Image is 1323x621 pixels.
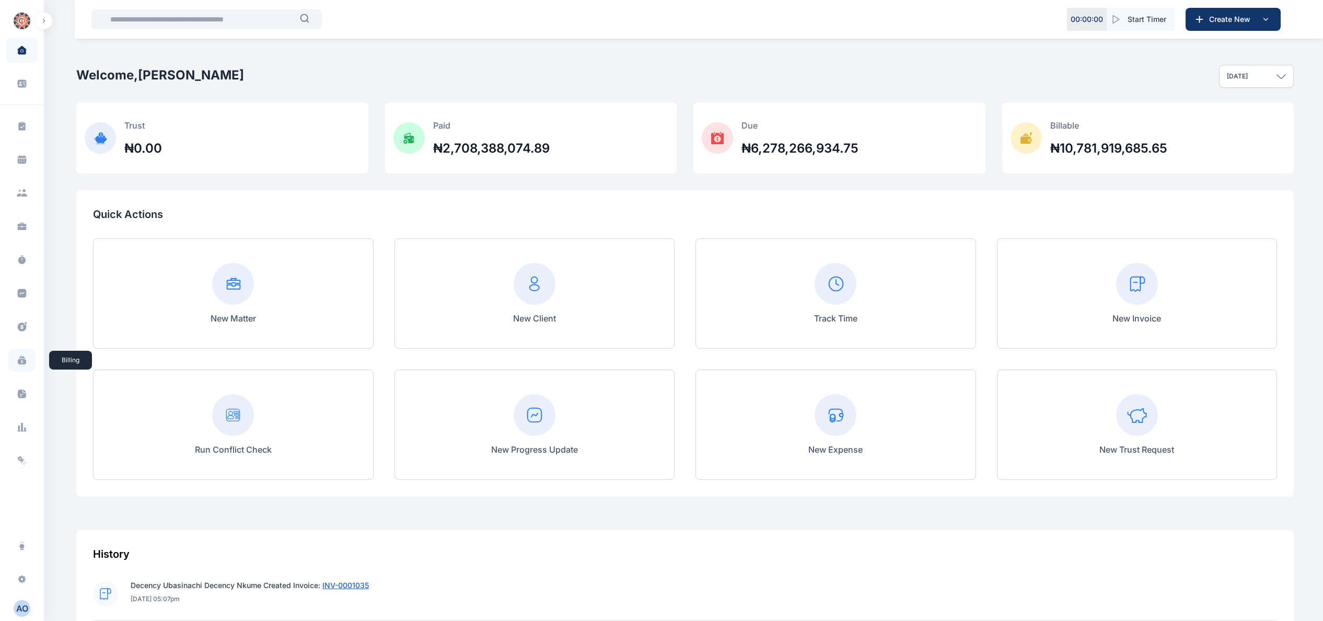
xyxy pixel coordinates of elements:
p: 00 : 00 : 00 [1071,14,1103,25]
p: New Progress Update [491,443,578,456]
p: New Trust Request [1099,443,1174,456]
a: INV-0001035 [320,581,369,590]
h2: ₦0.00 [124,140,162,157]
p: New Client [513,312,556,325]
h2: Welcome, [PERSON_NAME] [76,67,244,84]
p: Trust [124,119,162,132]
div: History [93,547,1277,561]
p: Due [741,119,858,132]
h2: ₦2,708,388,074.89 [433,140,550,157]
h2: ₦6,278,266,934.75 [741,140,858,157]
div: A O [14,602,30,615]
span: Start Timer [1128,14,1166,25]
span: INV-0001035 [322,581,369,590]
button: Start Timer [1107,8,1175,31]
p: [DATE] [1227,72,1248,80]
p: Billable [1050,119,1167,132]
p: Run Conflict Check [195,443,272,456]
button: AO [6,600,38,617]
p: Paid [433,119,550,132]
p: Track Time [814,312,857,325]
button: Create New [1186,8,1281,31]
h2: ₦10,781,919,685.65 [1050,140,1167,157]
p: New Matter [211,312,256,325]
p: New Expense [808,443,863,456]
p: Quick Actions [93,207,1277,222]
p: Decency Ubasinachi Decency Nkume Created Invoice: [131,580,369,591]
span: Create New [1205,14,1259,25]
p: [DATE] 05:07pm [131,595,369,603]
button: AO [14,600,30,617]
p: New Invoice [1112,312,1161,325]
